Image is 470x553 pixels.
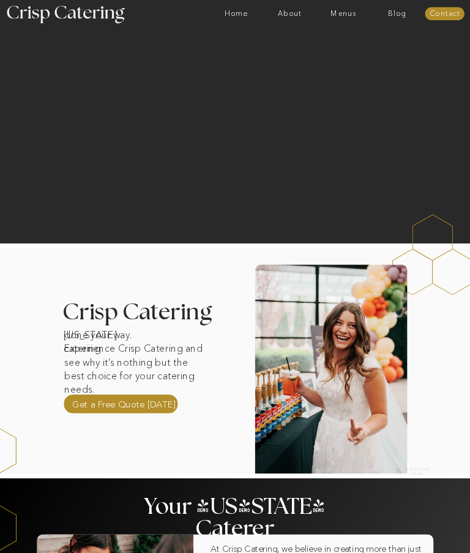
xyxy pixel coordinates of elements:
h2: [US_STATE] Caterer [410,467,435,472]
iframe: podium webchat widget bubble [348,492,470,553]
a: Blog [370,10,424,18]
h3: Crisp Catering [62,301,231,324]
a: Home [209,10,263,18]
a: Menus [317,10,371,18]
p: done your way. Experience Crisp Catering and see why it’s nothing but the best choice for your ca... [64,328,207,377]
h2: Your [US_STATE] Caterer [143,495,327,511]
a: About [263,10,317,18]
a: Get a Free Quote [DATE] [72,398,175,409]
a: Contact [425,10,464,18]
h1: [US_STATE] catering [64,328,145,338]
